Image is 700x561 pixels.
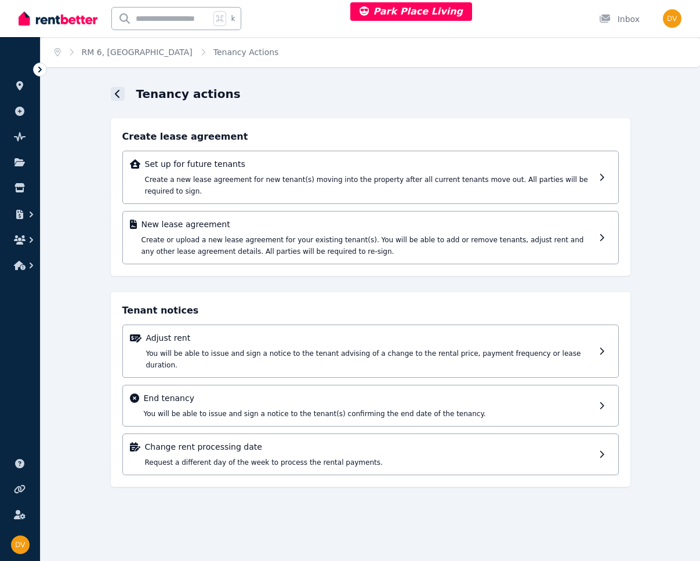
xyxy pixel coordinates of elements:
p: New lease agreement [142,218,594,230]
h1: Tenancy actions [136,86,241,102]
div: Inbox [599,13,640,25]
h4: Create lease agreement [122,130,619,144]
p: Change rent processing date [145,441,594,453]
span: You will be able to issue and sign a notice to the tenant(s) confirming the end date of the tenancy. [144,410,486,418]
span: You will be able to issue and sign a notice to the tenant advising of a change to the rental pric... [146,349,581,369]
a: RM 6, [GEOGRAPHIC_DATA] [82,48,193,57]
h4: Tenant notices [122,304,619,318]
span: Request a different day of the week to process the rental payments. [145,458,383,467]
span: Park Place Living [360,6,463,17]
a: Set up for future tenantsCreate a new lease agreement for new tenant(s) moving into the property ... [122,151,619,204]
img: Dinesh Vaidhya [11,535,30,554]
img: Dinesh Vaidhya [663,9,681,28]
span: Create a new lease agreement for new tenant(s) moving into the property after all current tenants... [145,176,588,195]
p: End tenancy [144,392,594,404]
nav: Breadcrumb [41,37,292,67]
span: Create or upload a new lease agreement for your existing tenant(s). You will be able to add or re... [142,236,584,256]
span: Tenancy Actions [213,46,279,58]
p: Set up for future tenants [145,158,594,170]
span: k [231,14,235,23]
img: RentBetter [19,10,97,27]
p: Adjust rent [146,332,594,344]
